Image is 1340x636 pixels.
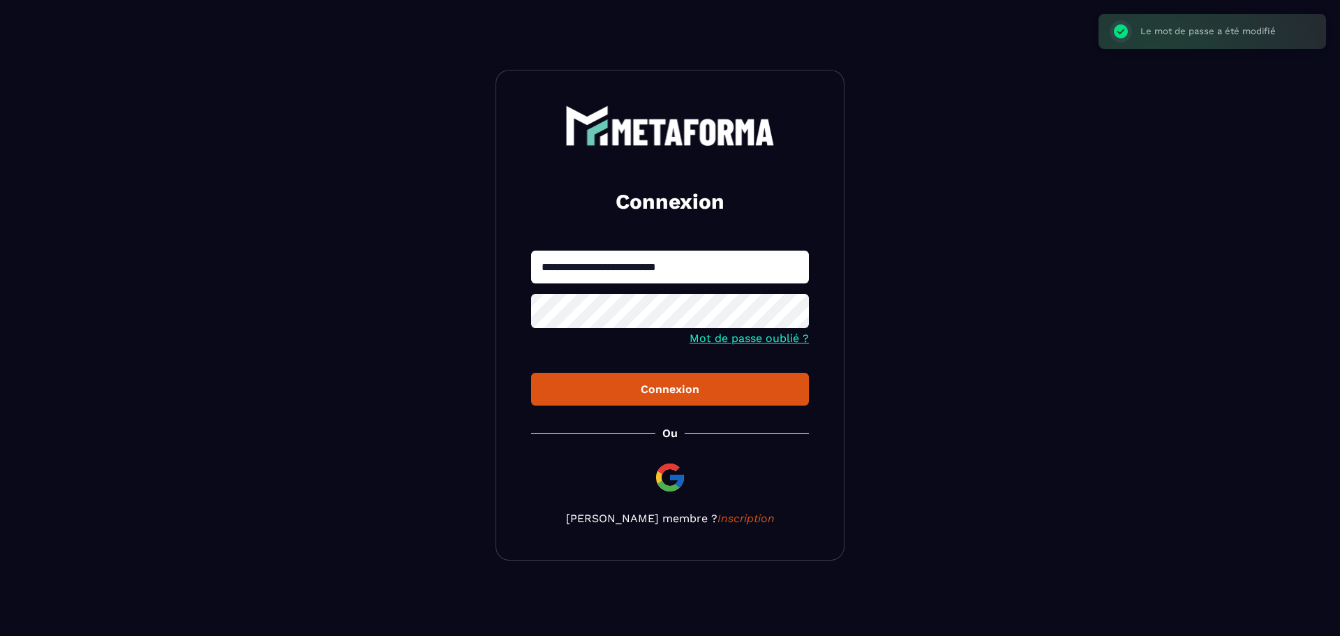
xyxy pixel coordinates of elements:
img: google [653,461,687,494]
a: logo [531,105,809,146]
div: Connexion [542,383,798,396]
h2: Connexion [548,188,792,216]
a: Inscription [717,512,775,525]
a: Mot de passe oublié ? [690,332,809,345]
button: Connexion [531,373,809,406]
img: logo [565,105,775,146]
p: Ou [662,427,678,440]
p: [PERSON_NAME] membre ? [531,512,809,525]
